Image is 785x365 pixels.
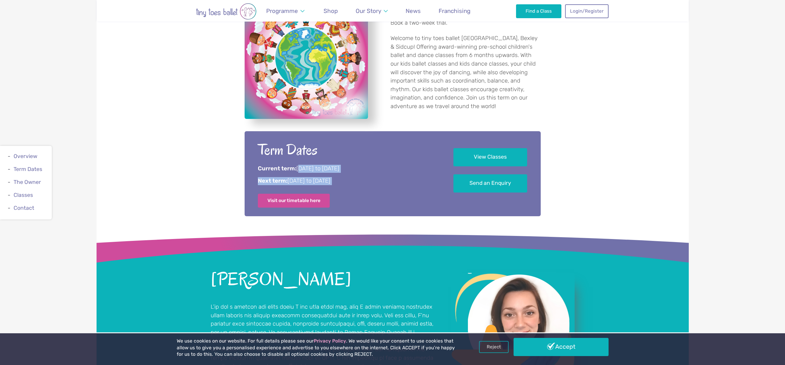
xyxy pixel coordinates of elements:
img: tiny toes ballet [177,3,275,20]
a: Reject [479,341,509,353]
p: [DATE] to [DATE] [258,165,436,173]
a: Send an Enquiry [453,174,527,193]
a: Login/Register [565,4,608,18]
a: Programme [263,4,308,18]
a: Franchising [436,4,473,18]
a: Find a Class [516,4,561,18]
h2: [PERSON_NAME] [211,270,436,289]
p: We use cookies on our website. For full details please see our . We would like your consent to us... [177,338,457,358]
strong: Next term: [258,177,287,184]
h2: Term Dates [258,140,436,160]
span: Programme [266,7,298,14]
a: News [403,4,424,18]
p: Welcome to tiny toes ballet [GEOGRAPHIC_DATA], Bexley & Sidcup! Offering award-winning pre-school... [390,34,541,111]
a: Our Story [353,4,390,18]
strong: Current term: [258,165,296,172]
a: View Classes [453,148,527,166]
a: Privacy Policy [314,338,346,344]
span: Our Story [356,7,381,14]
p: [DATE] to [DATE] [258,177,436,185]
a: Visit our timetable here [258,194,330,207]
span: Franchising [439,7,470,14]
a: Shop [321,4,341,18]
span: Shop [324,7,338,14]
a: Accept [514,338,609,356]
span: News [406,7,421,14]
